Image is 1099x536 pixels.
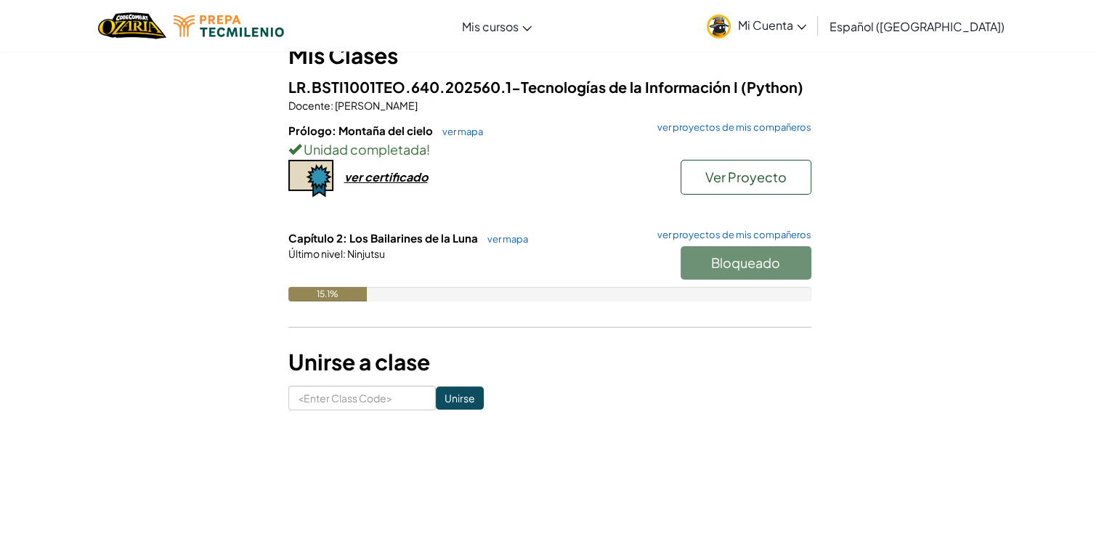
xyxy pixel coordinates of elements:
[333,99,418,112] span: [PERSON_NAME]
[705,168,787,185] span: Ver Proyecto
[288,287,368,301] div: 15.1%
[650,230,811,240] a: ver proyectos de mis compañeros
[462,19,519,34] span: Mis cursos
[480,233,528,245] a: ver mapa
[288,169,428,184] a: ver certificado
[343,247,346,260] span: :
[741,78,803,96] span: (Python)
[98,11,166,41] a: Ozaria by CodeCombat logo
[426,141,430,158] span: !
[822,7,1012,46] a: Español ([GEOGRAPHIC_DATA])
[707,15,731,38] img: avatar
[699,3,814,49] a: Mi Cuenta
[435,126,483,137] a: ver mapa
[288,231,480,245] span: Capítulo 2: Los Bailarines de la Luna
[288,386,436,410] input: <Enter Class Code>
[288,39,811,72] h3: Mis Clases
[650,123,811,132] a: ver proyectos de mis compañeros
[346,247,385,260] span: Ninjutsu
[301,141,426,158] span: Unidad completada
[288,123,435,137] span: Prólogo: Montaña del cielo
[288,247,343,260] span: Último nivel
[681,160,811,195] button: Ver Proyecto
[830,19,1005,34] span: Español ([GEOGRAPHIC_DATA])
[738,17,806,33] span: Mi Cuenta
[288,78,741,96] span: LR.BSTI1001TEO.640.202560.1-Tecnologías de la Información I
[436,386,484,410] input: Unirse
[344,169,428,184] div: ver certificado
[330,99,333,112] span: :
[174,15,284,37] img: Tecmilenio logo
[288,99,330,112] span: Docente
[288,346,811,378] h3: Unirse a clase
[455,7,539,46] a: Mis cursos
[98,11,166,41] img: Home
[288,160,333,198] img: certificate-icon.png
